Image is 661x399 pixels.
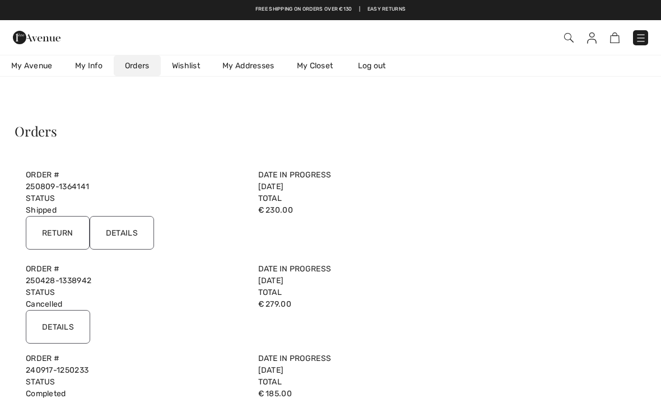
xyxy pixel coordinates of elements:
[252,193,484,216] div: € 230.00
[15,124,488,138] div: Orders
[564,33,574,43] img: Search
[19,287,252,310] div: Cancelled
[258,287,477,298] label: Total
[26,376,245,388] label: Status
[13,31,60,42] a: 1ère Avenue
[26,193,245,204] label: Status
[258,169,477,181] label: Date in Progress
[26,169,245,181] label: Order #
[114,55,161,76] a: Orders
[286,55,345,76] a: My Closet
[252,287,484,310] div: € 279.00
[587,32,597,44] img: My Info
[258,376,477,388] label: Total
[26,182,89,191] a: 250809-1364141
[11,60,53,72] span: My Avenue
[13,26,60,49] img: 1ère Avenue
[90,216,154,250] input: Details
[26,263,245,275] label: Order #
[258,263,477,275] label: Date in Progress
[367,6,406,13] a: Easy Returns
[26,310,90,344] input: Details
[252,353,484,376] div: [DATE]
[26,216,90,250] input: Return
[26,365,89,375] a: 240917-1250233
[252,263,484,287] div: [DATE]
[258,353,477,364] label: Date in Progress
[610,32,620,43] img: Shopping Bag
[19,193,252,216] div: Shipped
[359,6,360,13] span: |
[258,193,477,204] label: Total
[26,353,245,364] label: Order #
[64,55,114,76] a: My Info
[26,287,245,298] label: Status
[161,55,211,76] a: Wishlist
[211,55,286,76] a: My Addresses
[26,276,91,285] a: 250428-1338942
[635,32,646,44] img: Menu
[255,6,352,13] a: Free shipping on orders over €130
[252,169,484,193] div: [DATE]
[347,55,408,76] a: Log out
